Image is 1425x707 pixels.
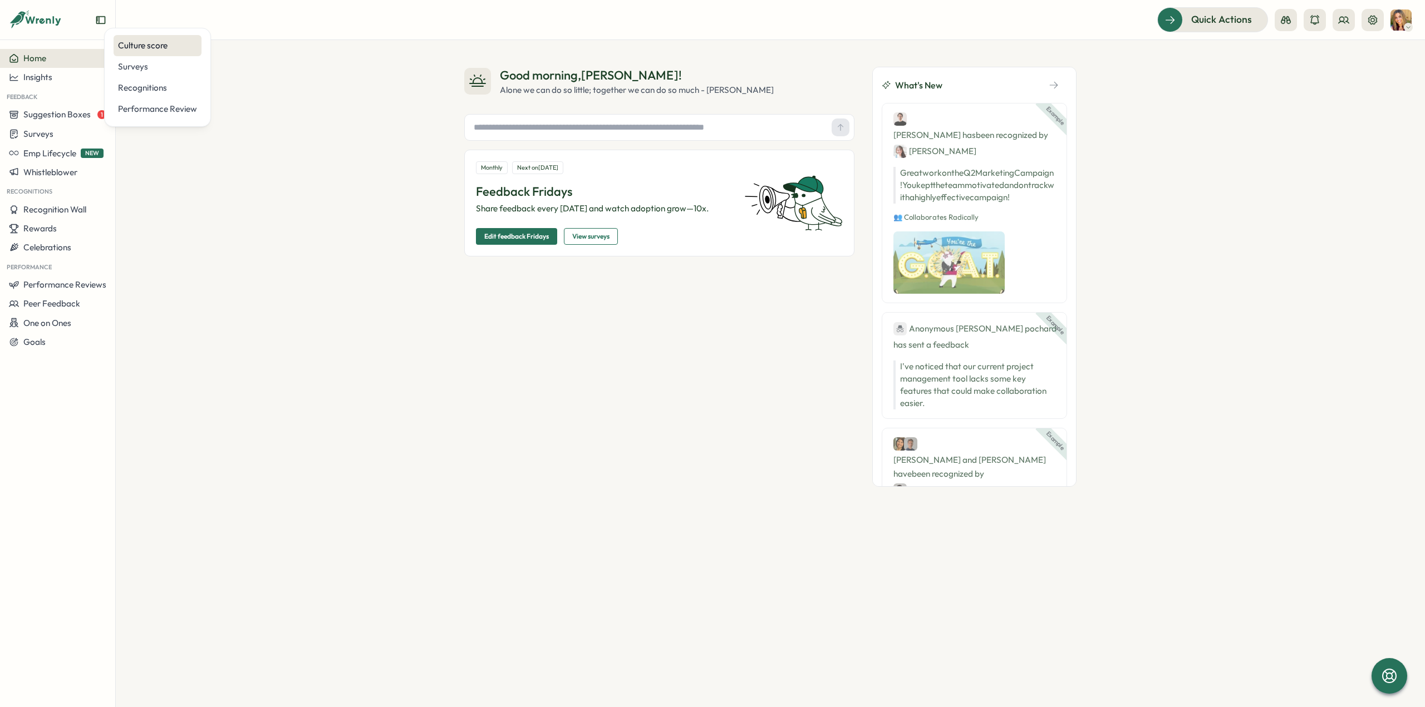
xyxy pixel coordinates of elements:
[893,322,1055,352] div: has sent a feedback
[1390,9,1412,31] img: Tarin O'Neill
[114,98,202,120] a: Performance Review
[23,223,57,234] span: Rewards
[23,128,53,139] span: Surveys
[476,183,731,200] p: Feedback Fridays
[500,84,774,96] div: Alone we can do so little; together we can do so much - [PERSON_NAME]
[893,112,1055,158] div: [PERSON_NAME] has been recognized by
[114,35,202,56] a: Culture score
[23,242,71,253] span: Celebrations
[476,202,731,215] p: Share feedback every [DATE] and watch adoption grow—10x.
[23,337,46,347] span: Goals
[23,109,91,120] span: Suggestion Boxes
[500,67,774,84] div: Good morning , [PERSON_NAME] !
[81,149,104,158] span: NEW
[893,145,907,158] img: Jane
[23,298,80,309] span: Peer Feedback
[893,483,976,497] div: [PERSON_NAME]
[23,318,71,328] span: One on Ones
[564,228,618,245] button: View surveys
[900,360,1055,409] p: I've noticed that our current project management tool lacks some key features that could make col...
[572,229,610,244] span: View surveys
[95,14,106,26] button: Expand sidebar
[23,148,76,159] span: Emp Lifecycle
[114,56,202,77] a: Surveys
[118,39,197,52] div: Culture score
[118,61,197,73] div: Surveys
[893,231,1005,294] img: Recognition Image
[23,204,86,215] span: Recognition Wall
[893,144,976,158] div: [PERSON_NAME]
[893,167,1055,204] p: Great work on the Q2 Marketing Campaign! You kept the team motivated and on track with a highly e...
[1157,7,1268,32] button: Quick Actions
[476,161,508,174] div: Monthly
[893,212,1055,223] p: 👥 Collaborates Radically
[118,103,197,115] div: Performance Review
[1191,12,1252,27] span: Quick Actions
[893,112,907,126] img: Ben
[23,167,77,177] span: Whistleblower
[23,72,52,82] span: Insights
[484,229,549,244] span: Edit feedback Fridays
[893,437,907,451] img: Cassie
[476,228,557,245] button: Edit feedback Fridays
[118,82,197,94] div: Recognitions
[114,77,202,98] a: Recognitions
[23,53,46,63] span: Home
[895,78,942,92] span: What's New
[893,483,907,497] img: Carlos
[512,161,563,174] div: Next on [DATE]
[97,110,106,119] span: 1
[23,279,106,290] span: Performance Reviews
[893,322,1057,335] div: Anonymous [PERSON_NAME] pochard
[904,437,917,451] img: Jack
[893,437,1055,497] div: [PERSON_NAME] and [PERSON_NAME] have been recognized by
